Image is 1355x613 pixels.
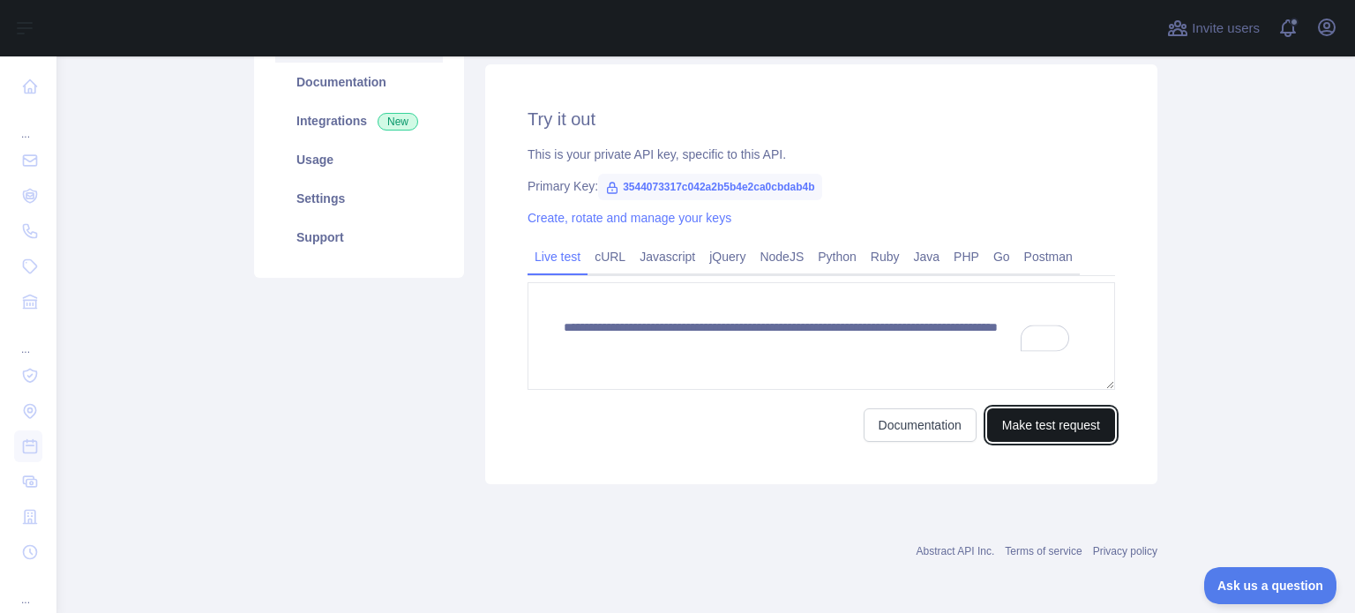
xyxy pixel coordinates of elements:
a: Settings [275,179,443,218]
a: NodeJS [752,243,811,271]
div: ... [14,106,42,141]
a: Java [907,243,947,271]
h2: Try it out [528,107,1115,131]
a: Create, rotate and manage your keys [528,211,731,225]
a: Documentation [275,63,443,101]
a: Privacy policy [1093,545,1157,557]
a: cURL [588,243,633,271]
div: ... [14,572,42,607]
a: Ruby [864,243,907,271]
a: Integrations New [275,101,443,140]
button: Invite users [1164,14,1263,42]
a: Abstract API Inc. [917,545,995,557]
div: ... [14,321,42,356]
iframe: Toggle Customer Support [1204,567,1337,604]
a: Javascript [633,243,702,271]
a: Postman [1017,243,1080,271]
span: New [378,113,418,131]
a: Live test [528,243,588,271]
a: jQuery [702,243,752,271]
a: PHP [947,243,986,271]
span: 3544073317c042a2b5b4e2ca0cbdab4b [598,174,822,200]
a: Terms of service [1005,545,1082,557]
a: Usage [275,140,443,179]
button: Make test request [987,408,1115,442]
a: Python [811,243,864,271]
textarea: To enrich screen reader interactions, please activate Accessibility in Grammarly extension settings [528,282,1115,390]
a: Documentation [864,408,977,442]
a: Support [275,218,443,257]
div: Primary Key: [528,177,1115,195]
div: This is your private API key, specific to this API. [528,146,1115,163]
a: Go [986,243,1017,271]
span: Invite users [1192,19,1260,39]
